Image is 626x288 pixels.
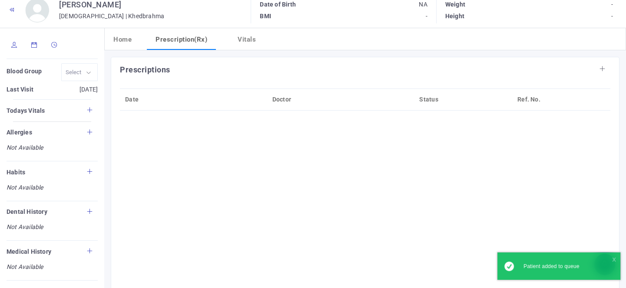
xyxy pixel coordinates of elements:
b: BMI [260,13,271,20]
b: Weight [445,1,465,8]
i: Not Available [7,183,98,192]
th: Ref. No. [512,88,610,110]
b: Height [445,13,464,20]
b: Date of Birth [260,1,296,8]
b: Blood Group [7,68,42,75]
p: - [529,10,613,22]
p: [DEMOGRAPHIC_DATA] | Khedbrahma [59,10,164,22]
b: Todays Vitals [7,107,45,114]
i: Not Available [7,262,98,272]
h5: Prescription(Rx) [156,35,207,45]
p: [DATE] [52,84,98,95]
th: Date [120,88,267,110]
h5: Vitals [238,35,256,45]
b: Allergies [7,129,32,136]
i: Not Available [7,223,98,232]
b: Medical History [7,248,51,255]
i: Not Available [7,143,98,152]
h5: Home [113,35,132,45]
b: Habits [7,169,25,176]
th: Doctor [267,88,414,110]
b: Dental History [7,208,47,215]
b: Last Visit [7,86,33,93]
th: Status [414,88,512,110]
b: Prescriptions [120,65,170,74]
input: Select [66,67,83,77]
p: - [344,10,427,22]
span: Patient added to queue [523,263,580,269]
